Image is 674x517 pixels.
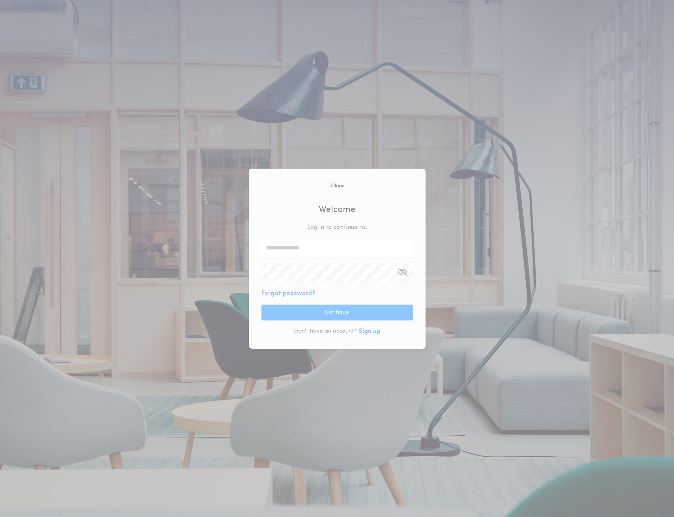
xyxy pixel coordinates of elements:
[294,327,357,335] p: Don't have an account?
[261,289,316,298] button: Forgot password?
[261,305,413,320] button: Continue
[307,223,367,232] p: Log in to continue to .
[330,182,345,190] img: logo
[358,327,381,336] button: Sign up
[319,203,355,216] h2: Welcome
